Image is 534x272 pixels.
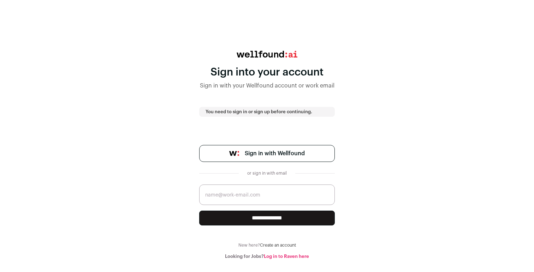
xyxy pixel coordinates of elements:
div: or sign in with email [244,170,290,176]
div: Sign in with your Wellfound account or work email [199,81,335,90]
a: Create an account [260,243,296,247]
p: You need to sign in or sign up before continuing. [206,109,328,115]
div: Looking for Jobs? [199,254,335,259]
img: wellfound-symbol-flush-black-fb3c872781a75f747ccb3a119075da62bfe97bd399995f84a933054e44a575c4.png [229,151,239,156]
a: Log in to Raven here [264,254,309,259]
span: Sign in with Wellfound [245,149,305,158]
input: name@work-email.com [199,185,335,205]
div: New here? [199,242,335,248]
div: Sign into your account [199,66,335,79]
a: Sign in with Wellfound [199,145,335,162]
img: wellfound:ai [237,51,297,58]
